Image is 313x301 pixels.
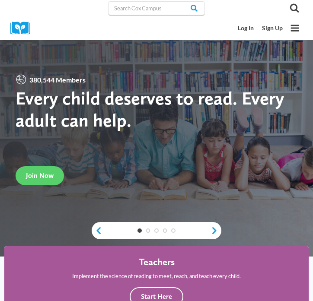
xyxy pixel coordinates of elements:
strong: Every child deserves to read. Every adult can help. [16,87,284,131]
a: Sign Up [258,21,287,36]
p: Implement the science of reading to meet, reach, and teach every child. [72,272,241,280]
button: Open menu [287,20,303,36]
div: content slider buttons [92,222,221,239]
img: Cox Campus [10,22,36,35]
a: 3 [154,228,159,233]
input: Search Cox Campus [109,1,204,15]
a: 2 [146,228,150,233]
nav: Secondary Mobile Navigation [233,21,287,36]
h4: Teachers [139,257,175,268]
a: next [211,226,221,234]
a: previous [92,226,102,234]
span: 380,544 Members [27,74,89,86]
a: Log In [233,21,258,36]
a: Join Now [16,166,64,185]
a: 1 [137,228,142,233]
a: 4 [163,228,167,233]
a: 5 [171,228,176,233]
span: Join Now [26,171,54,180]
